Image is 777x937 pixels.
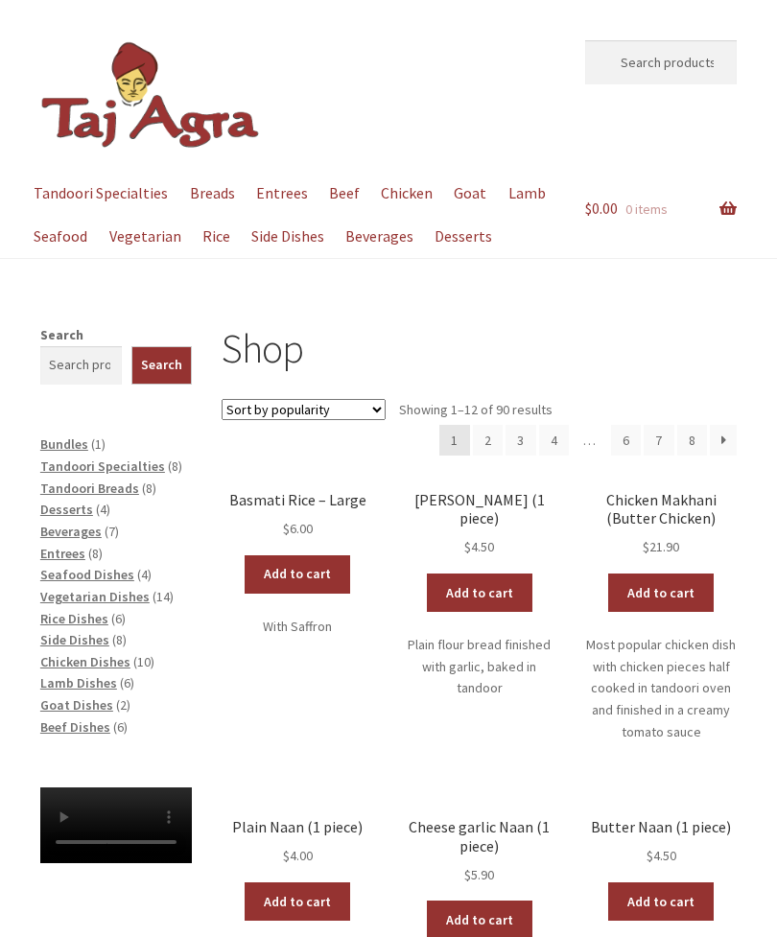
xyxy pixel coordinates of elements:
a: Bundles [40,435,88,453]
p: Plain flour bread finished with garlic, baked in tandoor [404,634,555,699]
a: Page 7 [644,425,674,456]
h2: Basmati Rice – Large [222,491,373,509]
bdi: 6.00 [283,520,313,537]
a: Lamb Dishes [40,674,117,691]
a: Page 2 [473,425,504,456]
h2: Cheese garlic Naan (1 piece) [404,818,555,855]
a: Goat Dishes [40,696,113,714]
a: Side Dishes [242,215,333,258]
span: 4 [141,566,148,583]
a: Lamb [499,172,554,215]
h1: Shop [222,324,737,373]
p: Showing 1–12 of 90 results [399,394,553,425]
span: 2 [120,696,127,714]
input: Search products… [585,40,737,84]
span: $ [283,520,290,537]
a: Seafood [25,215,97,258]
a: Add to cart: “Garlic Naan (1 piece)” [427,574,532,612]
a: Beef [319,172,368,215]
p: With Saffron [222,616,373,638]
a: Entrees [40,545,85,562]
span: 8 [172,457,178,475]
a: Add to cart: “Chicken Makhani (Butter Chicken)” [608,574,714,612]
a: Add to cart: “Butter Naan (1 piece)” [608,882,714,921]
a: Plain Naan (1 piece) $4.00 [222,818,373,867]
bdi: 4.50 [464,538,494,555]
h2: Plain Naan (1 piece) [222,818,373,836]
span: $ [643,538,649,555]
a: Entrees [247,172,317,215]
a: Vegetarian [100,215,190,258]
nav: Primary Navigation [40,172,555,258]
bdi: 4.00 [283,847,313,864]
span: Page 1 [439,425,470,456]
a: Butter Naan (1 piece) $4.50 [585,818,737,867]
nav: Product Pagination [439,425,737,456]
span: 7 [108,523,115,540]
a: Cheese garlic Naan (1 piece) $5.90 [404,818,555,885]
span: 0.00 [585,199,618,218]
span: 10 [137,653,151,670]
select: Shop order [222,399,386,420]
bdi: 5.90 [464,866,494,883]
a: Vegetarian Dishes [40,588,150,605]
a: Page 4 [539,425,570,456]
h2: Chicken Makhani (Butter Chicken) [585,491,737,528]
a: Goat [445,172,496,215]
a: Desserts [426,215,502,258]
h2: Butter Naan (1 piece) [585,818,737,836]
a: Add to cart: “Basmati Rice - Large” [245,555,350,594]
a: Add to cart: “Plain Naan (1 piece)” [245,882,350,921]
a: Page 8 [677,425,708,456]
a: Page 6 [611,425,642,456]
img: Dickson | Taj Agra Indian Restaurant [40,40,261,151]
span: 0 items [625,200,668,218]
button: Search [131,346,192,385]
span: 1 [95,435,102,453]
label: Search [40,326,83,343]
span: $ [585,199,592,218]
a: Chicken Dishes [40,653,130,670]
span: $ [464,538,471,555]
a: Tandoori Specialties [25,172,177,215]
a: Breads [180,172,244,215]
a: Chicken Makhani (Butter Chicken) $21.90 [585,491,737,558]
p: Most popular chicken dish with chicken pieces half cooked in tandoori oven and finished in a crea... [585,634,737,742]
span: … [572,425,608,456]
a: Page 3 [506,425,536,456]
bdi: 4.50 [647,847,676,864]
a: Rice [193,215,239,258]
a: Tandoori Specialties [40,457,165,475]
a: Tandoori Breads [40,480,139,497]
a: → [710,425,737,456]
a: Seafood Dishes [40,566,134,583]
span: 6 [117,718,124,736]
a: Rice Dishes [40,610,108,627]
span: $ [647,847,653,864]
span: 8 [116,631,123,648]
a: Beef Dishes [40,718,110,736]
span: $ [283,847,290,864]
a: Desserts [40,501,93,518]
span: 14 [156,588,170,605]
a: Side Dishes [40,631,109,648]
a: $0.00 0 items [585,172,737,246]
h2: [PERSON_NAME] (1 piece) [404,491,555,528]
a: Beverages [40,523,102,540]
span: $ [464,866,471,883]
a: [PERSON_NAME] (1 piece) $4.50 [404,491,555,558]
input: Search products… [40,346,122,385]
span: 4 [100,501,106,518]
